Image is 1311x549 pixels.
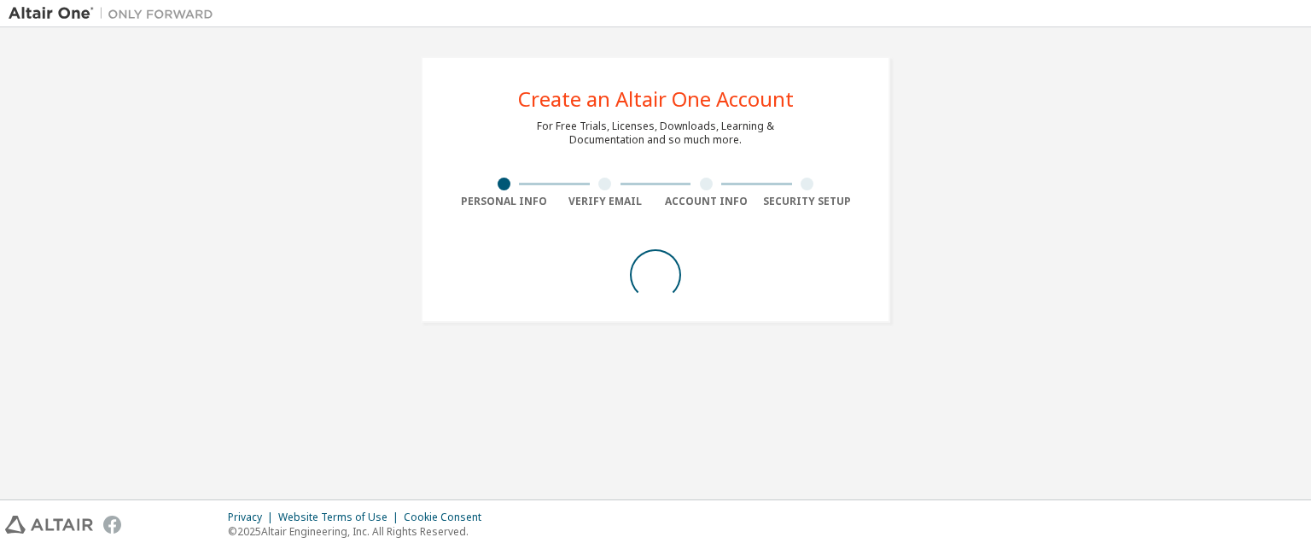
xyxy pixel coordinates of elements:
[655,195,757,208] div: Account Info
[228,524,492,539] p: © 2025 Altair Engineering, Inc. All Rights Reserved.
[453,195,555,208] div: Personal Info
[278,511,404,524] div: Website Terms of Use
[103,516,121,534] img: facebook.svg
[404,511,492,524] div: Cookie Consent
[518,89,794,109] div: Create an Altair One Account
[9,5,222,22] img: Altair One
[5,516,93,534] img: altair_logo.svg
[537,120,774,147] div: For Free Trials, Licenses, Downloads, Learning & Documentation and so much more.
[757,195,859,208] div: Security Setup
[555,195,656,208] div: Verify Email
[228,511,278,524] div: Privacy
